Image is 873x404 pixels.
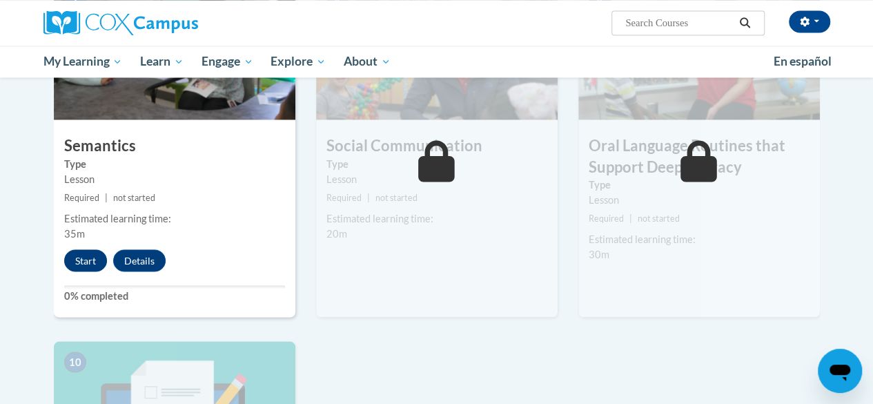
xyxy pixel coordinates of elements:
span: 20m [326,227,347,239]
span: Engage [202,53,253,70]
h3: Oral Language Routines that Support Deep Literacy [578,135,820,177]
div: Lesson [589,192,810,207]
span: About [344,53,391,70]
span: not started [638,213,680,223]
span: | [367,192,370,202]
div: Lesson [326,171,547,186]
label: Type [589,177,810,192]
button: Account Settings [789,10,830,32]
a: About [335,46,400,77]
span: My Learning [43,53,122,70]
span: Explore [271,53,326,70]
a: My Learning [35,46,132,77]
span: | [629,213,632,223]
div: Estimated learning time: [589,231,810,247]
h3: Social Communication [316,135,558,156]
div: Main menu [33,46,841,77]
a: Explore [262,46,335,77]
div: Estimated learning time: [64,211,285,226]
a: En español [765,47,841,76]
img: Cox Campus [43,10,198,35]
span: | [105,192,108,202]
label: Type [64,156,285,171]
span: Required [326,192,362,202]
span: Required [589,213,624,223]
button: Search [734,15,755,31]
a: Cox Campus [43,10,292,35]
span: 35m [64,227,85,239]
span: 30m [589,248,609,260]
span: En español [774,54,832,68]
span: Required [64,192,99,202]
div: Estimated learning time: [326,211,547,226]
span: not started [113,192,155,202]
a: Learn [131,46,193,77]
label: 0% completed [64,288,285,303]
h3: Semantics [54,135,295,156]
input: Search Courses [624,15,734,31]
span: not started [375,192,418,202]
span: 10 [64,352,86,372]
span: Learn [140,53,184,70]
button: Details [113,249,166,271]
a: Engage [193,46,262,77]
label: Type [326,156,547,171]
button: Start [64,249,107,271]
iframe: Button to launch messaging window [818,349,862,393]
div: Lesson [64,171,285,186]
